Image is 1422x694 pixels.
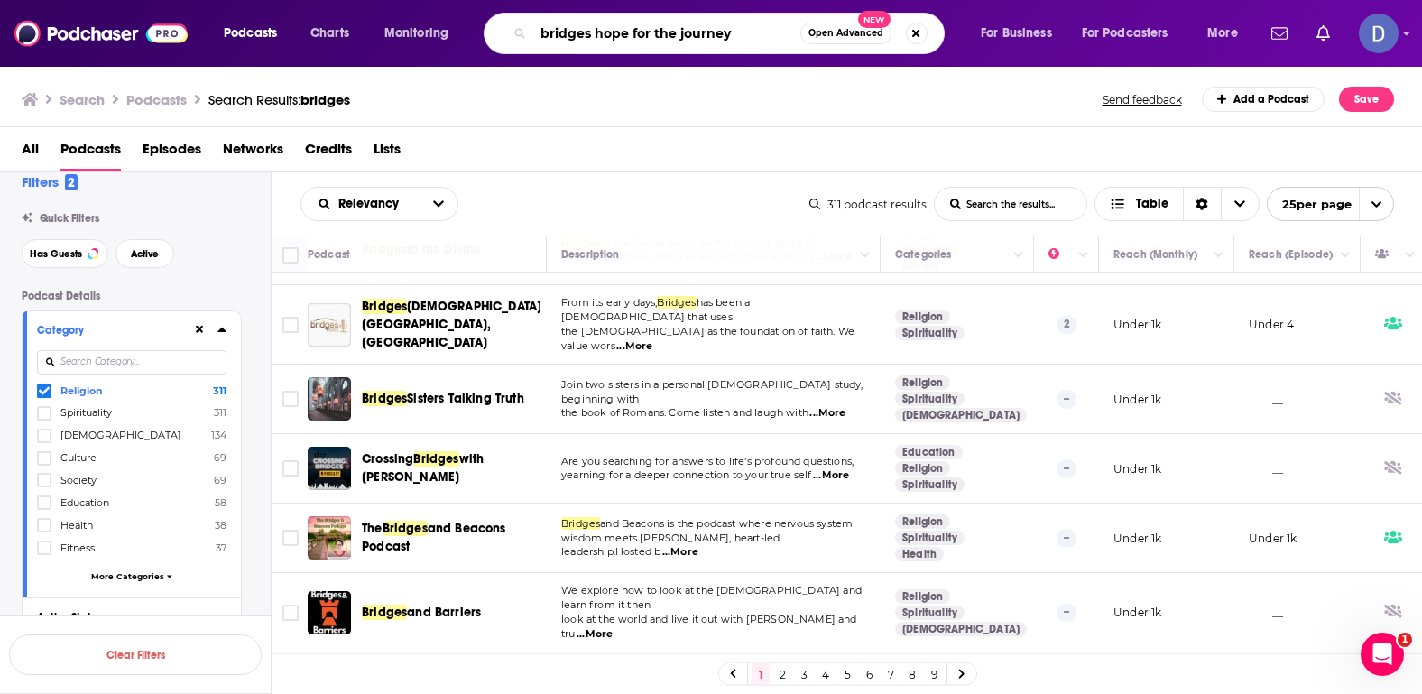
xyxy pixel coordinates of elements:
[383,521,428,536] span: Bridges
[37,319,192,341] button: Category
[308,516,351,560] img: The Bridges and Beacons Podcast
[895,244,951,265] div: Categories
[1375,244,1400,265] div: Has Guests
[407,605,481,620] span: and Barriers
[60,474,97,486] span: Society
[224,21,277,46] span: Podcasts
[1249,605,1283,620] p: __
[895,445,963,459] a: Education
[37,606,226,628] button: Active Status
[1334,245,1356,266] button: Column Actions
[773,663,791,685] a: 2
[1249,531,1297,546] p: Under 1k
[214,474,226,486] span: 69
[1264,18,1295,49] a: Show notifications dropdown
[215,519,226,532] span: 38
[561,325,854,352] span: the [DEMOGRAPHIC_DATA] as the foundation of faith. We value wors
[282,317,299,333] span: Toggle select row
[858,11,891,28] span: New
[561,296,750,323] span: has been a [DEMOGRAPHIC_DATA] that uses
[1208,245,1230,266] button: Column Actions
[211,429,226,441] span: 134
[1268,190,1352,218] span: 25 per page
[282,530,299,546] span: Toggle select row
[282,460,299,477] span: Toggle select row
[213,384,226,397] span: 311
[561,455,854,467] span: Are you searching for answers to life's profound questions,
[60,384,103,397] span: Religion
[860,663,878,685] a: 6
[561,406,808,419] span: the book of Romans. Come listen and laugh with
[1057,459,1076,477] p: --
[420,188,457,220] button: open menu
[895,531,965,545] a: Spirituality
[533,19,800,48] input: Search podcasts, credits, & more...
[1399,245,1421,266] button: Column Actions
[813,468,849,483] span: ...More
[308,447,351,490] img: Crossing Bridges with Rae
[981,21,1052,46] span: For Business
[301,198,420,210] button: open menu
[372,19,472,48] button: open menu
[22,239,108,268] button: Has Guests
[1113,531,1161,546] p: Under 1k
[600,517,853,530] span: and Beacons is the podcast where nervous system
[60,496,109,509] span: Education
[1249,244,1333,265] div: Reach (Episode)
[126,91,187,108] h3: Podcasts
[854,245,876,266] button: Column Actions
[1057,390,1076,408] p: --
[40,212,99,225] span: Quick Filters
[838,663,856,685] a: 5
[282,605,299,621] span: Toggle select row
[374,134,401,171] a: Lists
[1361,633,1404,676] iframe: Intercom live chat
[895,375,950,390] a: Religion
[662,545,698,560] span: ...More
[895,408,1027,422] a: [DEMOGRAPHIC_DATA]
[308,244,350,265] div: Podcast
[362,298,540,352] a: Bridges[DEMOGRAPHIC_DATA], [GEOGRAPHIC_DATA], [GEOGRAPHIC_DATA]
[1249,461,1283,477] p: __
[384,21,448,46] span: Monitoring
[1070,19,1195,48] button: open menu
[1398,633,1412,647] span: 1
[216,541,226,554] span: 37
[1113,317,1161,332] p: Under 1k
[362,605,407,620] span: Bridges
[561,468,812,481] span: yearning for a deeper connection to your true self
[895,589,950,604] a: Religion
[214,406,226,419] span: 311
[308,377,351,421] a: Bridges Sisters Talking Truth
[143,134,201,171] span: Episodes
[1249,392,1283,407] p: __
[657,296,696,309] span: Bridges
[895,606,965,620] a: Spirituality
[362,521,383,536] span: The
[561,532,780,559] span: wisdom meets [PERSON_NAME], heart-led leadership.Hosted b
[808,29,883,38] span: Open Advanced
[208,91,350,108] div: Search Results:
[60,406,112,419] span: Spirituality
[1359,14,1399,53] span: Logged in as dianawurster
[1113,392,1161,407] p: Under 1k
[561,517,600,530] span: Bridges
[561,244,619,265] div: Description
[968,19,1075,48] button: open menu
[308,303,351,347] img: Bridges Church, Cambridge, NZ
[115,239,174,268] button: Active
[1249,317,1294,332] p: Under 4
[362,451,413,467] span: Crossing
[310,21,349,46] span: Charts
[91,571,164,581] span: More Categories
[1359,14,1399,53] button: Show profile menu
[1202,87,1325,112] a: Add a Podcast
[223,134,283,171] span: Networks
[895,326,965,340] a: Spirituality
[214,451,226,464] span: 69
[362,299,407,314] span: Bridges
[208,91,350,108] a: Search Results:bridges
[60,541,95,554] span: Fitness
[1136,198,1168,210] span: Table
